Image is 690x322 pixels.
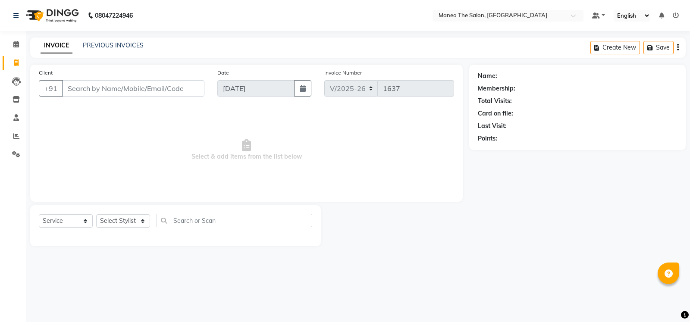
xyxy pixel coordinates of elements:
[324,69,362,77] label: Invoice Number
[590,41,640,54] button: Create New
[62,80,204,97] input: Search by Name/Mobile/Email/Code
[95,3,133,28] b: 08047224946
[478,84,515,93] div: Membership:
[217,69,229,77] label: Date
[39,80,63,97] button: +91
[157,214,312,227] input: Search or Scan
[643,41,674,54] button: Save
[41,38,72,53] a: INVOICE
[478,97,512,106] div: Total Visits:
[83,41,144,49] a: PREVIOUS INVOICES
[478,134,497,143] div: Points:
[39,107,454,193] span: Select & add items from the list below
[478,109,513,118] div: Card on file:
[654,288,681,313] iframe: chat widget
[22,3,81,28] img: logo
[39,69,53,77] label: Client
[478,122,507,131] div: Last Visit:
[478,72,497,81] div: Name:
